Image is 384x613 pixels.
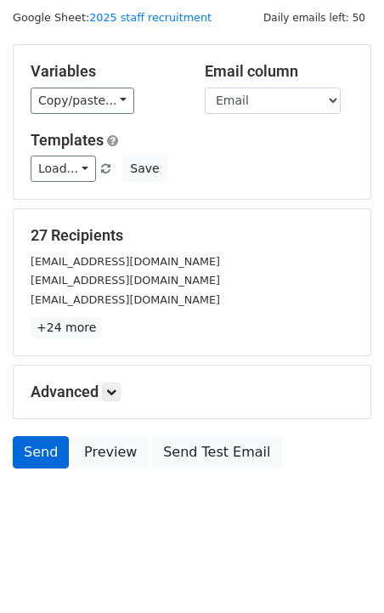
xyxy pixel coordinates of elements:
a: +24 more [31,317,102,338]
button: Save [122,156,167,182]
small: [EMAIL_ADDRESS][DOMAIN_NAME] [31,274,220,287]
small: [EMAIL_ADDRESS][DOMAIN_NAME] [31,255,220,268]
small: [EMAIL_ADDRESS][DOMAIN_NAME] [31,293,220,306]
h5: Email column [205,62,353,81]
small: Google Sheet: [13,11,212,24]
a: Templates [31,131,104,149]
h5: Variables [31,62,179,81]
h5: 27 Recipients [31,226,353,245]
a: 2025 staff recruitment [89,11,212,24]
span: Daily emails left: 50 [257,9,371,27]
a: Send Test Email [152,436,281,468]
a: Preview [73,436,148,468]
iframe: Chat Widget [299,531,384,613]
h5: Advanced [31,383,353,401]
a: Daily emails left: 50 [257,11,371,24]
a: Load... [31,156,96,182]
a: Send [13,436,69,468]
a: Copy/paste... [31,88,134,114]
